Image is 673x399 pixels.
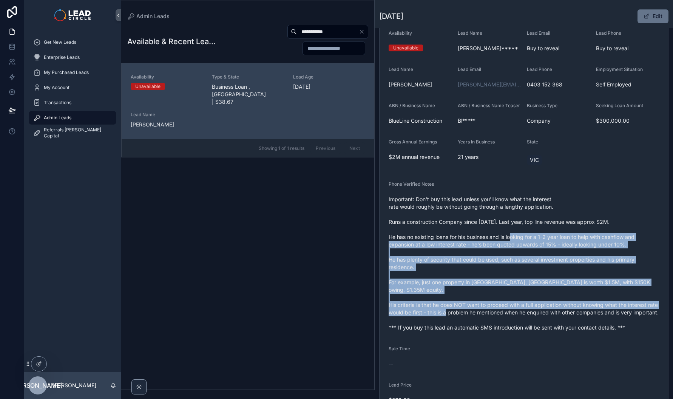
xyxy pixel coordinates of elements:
[389,103,435,108] span: ABN / Business Name
[259,145,304,151] span: Showing 1 of 1 results
[596,117,659,125] span: $300,000.00
[389,196,659,331] span: Important: Don't buy this lead unless you'll know what the interest rate would roughly be without...
[389,346,410,351] span: Sale Time
[389,139,437,145] span: Gross Annual Earnings
[29,96,116,109] a: Transactions
[131,112,203,118] span: Lead Name
[458,139,495,145] span: Years In Business
[24,30,121,149] div: scrollable content
[29,81,116,94] a: My Account
[44,127,109,139] span: Referrals [PERSON_NAME] Capital
[596,103,643,108] span: Seeking Loan Amount
[389,153,452,161] span: $2M annual revenue
[44,69,89,75] span: My Purchased Leads
[29,126,116,140] a: Referrals [PERSON_NAME] Capital
[530,156,539,164] span: VIC
[135,83,161,90] div: Unavailable
[637,9,668,23] button: Edit
[596,66,643,72] span: Employment Situation
[127,36,216,47] h1: Available & Recent Leads
[44,100,71,106] span: Transactions
[527,103,557,108] span: Business Type
[293,74,365,80] span: Lead Age
[458,103,520,108] span: ABN / Business Name Teaser
[29,51,116,64] a: Enterprise Leads
[44,115,71,121] span: Admin Leads
[212,83,284,106] span: Business Loan , [GEOGRAPHIC_DATA] | $38.67
[136,12,170,20] span: Admin Leads
[458,81,521,88] a: [PERSON_NAME][EMAIL_ADDRESS][DOMAIN_NAME]
[596,30,621,36] span: Lead Phone
[527,66,552,72] span: Lead Phone
[596,81,659,88] span: Self Employed
[458,153,521,161] span: 21 years
[13,381,63,390] span: [PERSON_NAME]
[131,121,203,128] span: [PERSON_NAME]
[293,83,365,91] span: [DATE]
[389,117,452,125] span: BlueLine Construction
[29,35,116,49] a: Get New Leads
[393,45,418,51] div: Unavailable
[127,12,170,20] a: Admin Leads
[596,45,659,52] span: Buy to reveal
[527,139,538,145] span: State
[527,81,590,88] span: 0403 152 368
[212,74,284,80] span: Type & State
[527,117,590,125] span: Company
[359,29,368,35] button: Clear
[122,63,374,139] a: AvailabilityUnavailableType & StateBusiness Loan , [GEOGRAPHIC_DATA] | $38.67Lead Age[DATE]Lead N...
[389,30,412,36] span: Availability
[53,382,96,389] p: [PERSON_NAME]
[527,45,590,52] span: Buy to reveal
[458,30,482,36] span: Lead Name
[44,54,80,60] span: Enterprise Leads
[54,9,90,21] img: App logo
[131,74,203,80] span: Availability
[389,382,412,388] span: Lead Price
[44,39,76,45] span: Get New Leads
[44,85,69,91] span: My Account
[527,30,550,36] span: Lead Email
[379,11,403,22] h1: [DATE]
[389,181,434,187] span: Phone Verified Notes
[29,111,116,125] a: Admin Leads
[389,66,413,72] span: Lead Name
[389,81,452,88] span: [PERSON_NAME]
[29,66,116,79] a: My Purchased Leads
[389,360,393,368] span: --
[458,66,481,72] span: Lead Email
